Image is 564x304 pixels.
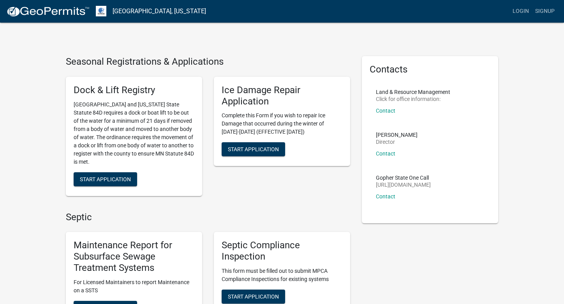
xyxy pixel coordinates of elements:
[376,182,431,187] p: [URL][DOMAIN_NAME]
[222,290,285,304] button: Start Application
[113,5,206,18] a: [GEOGRAPHIC_DATA], [US_STATE]
[222,240,342,262] h5: Septic Compliance Inspection
[376,89,450,95] p: Land & Resource Management
[66,212,350,223] h4: Septic
[376,150,395,157] a: Contact
[96,6,106,16] img: Otter Tail County, Minnesota
[370,64,490,75] h5: Contacts
[66,56,350,67] h4: Seasonal Registrations & Applications
[376,96,450,102] p: Click for office information:
[376,139,418,145] p: Director
[80,176,131,182] span: Start Application
[228,293,279,299] span: Start Application
[376,193,395,200] a: Contact
[74,240,194,273] h5: Maintenance Report for Subsurface Sewage Treatment Systems
[222,142,285,156] button: Start Application
[74,172,137,186] button: Start Application
[376,108,395,114] a: Contact
[222,85,342,107] h5: Ice Damage Repair Application
[74,278,194,295] p: For Licensed Maintainers to report Maintenance on a SSTS
[509,4,532,19] a: Login
[74,101,194,166] p: [GEOGRAPHIC_DATA] and [US_STATE] State Statute 84D requires a dock or boat lift to be out of the ...
[222,111,342,136] p: Complete this Form if you wish to repair Ice Damage that occurred during the winter of [DATE]-[DA...
[74,85,194,96] h5: Dock & Lift Registry
[376,132,418,138] p: [PERSON_NAME]
[376,175,431,180] p: Gopher State One Call
[532,4,558,19] a: Signup
[222,267,342,283] p: This form must be filled out to submit MPCA Compliance Inspections for existing systems
[228,146,279,152] span: Start Application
